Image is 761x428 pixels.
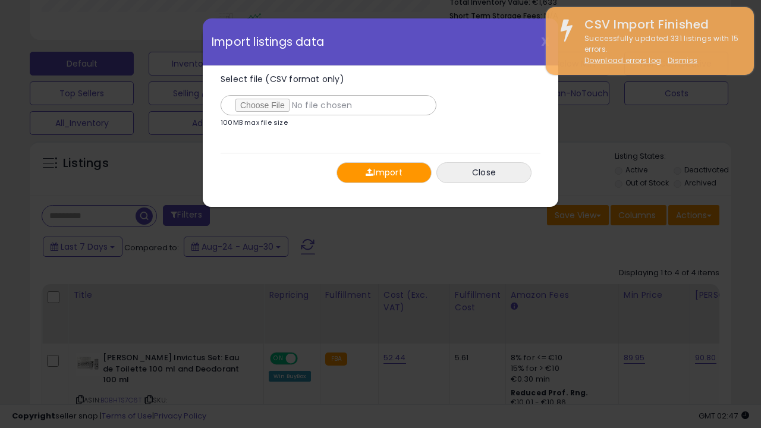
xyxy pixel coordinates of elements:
u: Dismiss [668,55,697,65]
span: Import listings data [212,36,324,48]
div: CSV Import Finished [576,16,745,33]
span: X [541,33,549,50]
button: Close [436,162,532,183]
div: Successfully updated 331 listings with 15 errors. [576,33,745,67]
span: Select file (CSV format only) [221,73,344,85]
a: Download errors log [584,55,661,65]
p: 100MB max file size [221,119,288,126]
button: Import [337,162,432,183]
